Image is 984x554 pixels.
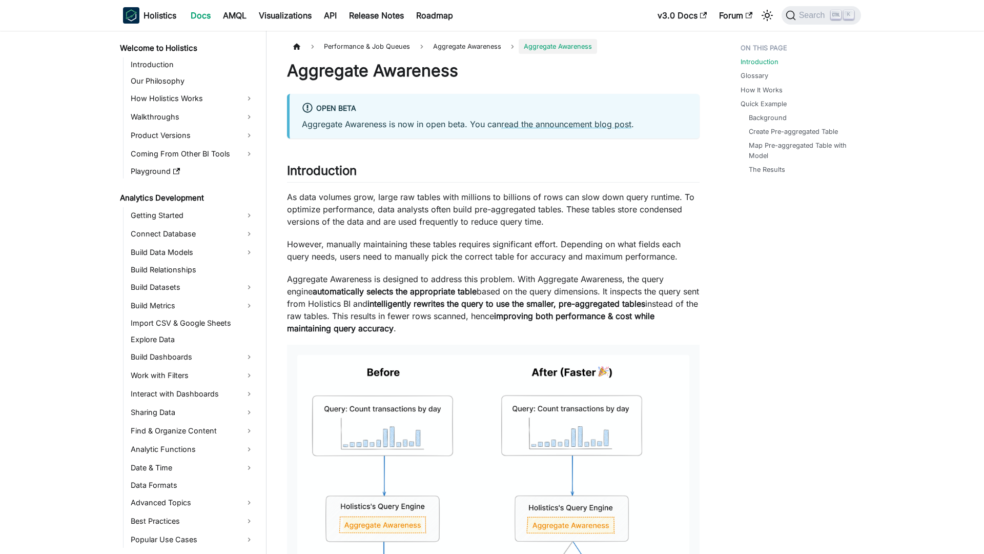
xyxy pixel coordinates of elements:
a: Popular Use Cases [128,531,257,548]
span: Aggregate Awareness [519,39,597,54]
a: read the announcement blog post [501,119,631,129]
a: Find & Organize Content [128,423,257,439]
a: Build Datasets [128,279,257,295]
a: HolisticsHolistics [123,7,176,24]
a: Work with Filters [128,367,257,384]
a: Playground [128,164,257,179]
a: Welcome to Holistics [117,41,257,55]
span: Search [796,11,831,20]
h1: Aggregate Awareness [287,61,700,81]
a: Roadmap [410,7,459,24]
a: Analytic Functions [128,441,257,458]
p: Aggregate Awareness is now in open beta. You can . [302,118,687,130]
a: Connect Database [128,226,257,242]
span: Aggregate Awareness [428,39,506,54]
b: Holistics [143,9,176,22]
a: Visualizations [253,7,318,24]
a: Forum [713,7,758,24]
a: Coming From Other BI Tools [128,146,257,162]
nav: Breadcrumbs [287,39,700,54]
a: Build Metrics [128,298,257,314]
span: Performance & Job Queues [319,39,415,54]
nav: Docs sidebar [113,31,266,554]
a: Home page [287,39,306,54]
a: Map Pre-aggregated Table with Model [749,141,851,160]
a: Docs [184,7,217,24]
div: Open Beta [302,102,687,115]
a: Explore Data [128,332,257,347]
a: Sharing Data [128,404,257,421]
a: Analytics Development [117,191,257,205]
a: Import CSV & Google Sheets [128,316,257,330]
a: Quick Example [741,99,787,109]
button: Search (Ctrl+K) [782,6,861,25]
a: AMQL [217,7,253,24]
p: As data volumes grow, large raw tables with millions to billions of rows can slow down query runt... [287,191,700,228]
a: Introduction [741,57,778,67]
a: Background [749,113,787,123]
kbd: K [844,10,854,19]
p: However, manually maintaining these tables requires significant effort. Depending on what fields ... [287,238,700,263]
a: Product Versions [128,127,257,144]
a: Build Relationships [128,263,257,277]
a: Build Dashboards [128,349,257,365]
a: Introduction [128,57,257,72]
a: API [318,7,343,24]
a: Glossary [741,71,768,81]
a: Release Notes [343,7,410,24]
a: Getting Started [128,207,257,224]
h2: Introduction [287,163,700,183]
img: Holistics [123,7,139,24]
a: Advanced Topics [128,494,257,511]
a: Best Practices [128,513,257,529]
p: Aggregate Awareness is designed to address this problem. With Aggregate Awareness, the query engi... [287,273,700,334]
a: Walkthroughs [128,109,257,125]
a: How It Works [741,85,783,95]
a: Data Formats [128,478,257,492]
a: The Results [749,165,785,174]
a: Build Data Models [128,244,257,261]
strong: automatically selects the appropriate table [313,286,477,296]
a: How Holistics Works [128,90,257,107]
a: Our Philosophy [128,74,257,88]
a: Date & Time [128,460,257,476]
a: Create Pre-aggregated Table [749,127,838,136]
button: Switch between dark and light mode (currently light mode) [759,7,775,24]
a: Interact with Dashboards [128,386,257,402]
a: v3.0 Docs [651,7,713,24]
strong: intelligently rewrites the query to use the smaller, pre-aggregated tables [367,299,645,309]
